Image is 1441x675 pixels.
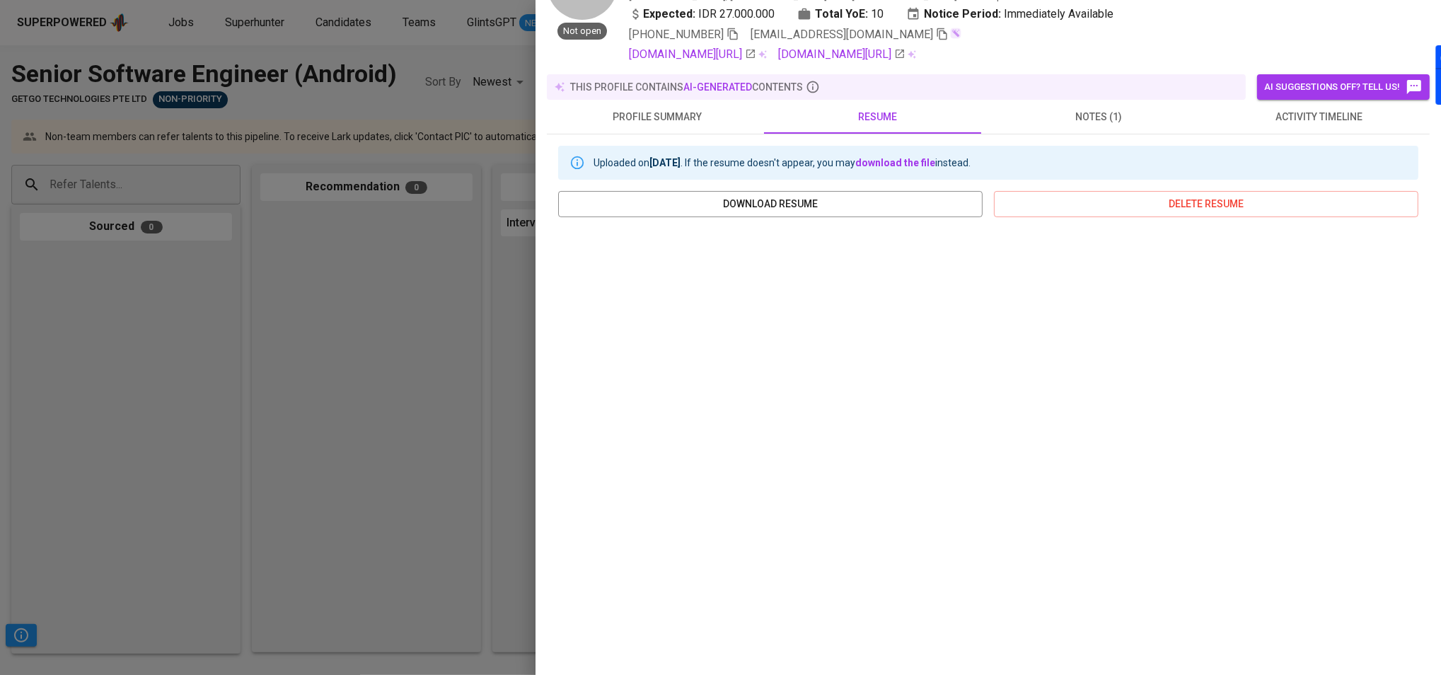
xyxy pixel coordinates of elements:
[906,6,1113,23] div: Immediately Available
[855,157,935,168] a: download the file
[950,28,961,39] img: magic_wand.svg
[557,25,607,38] span: Not open
[569,195,971,213] span: download resume
[815,6,868,23] b: Total YoE:
[643,6,695,23] b: Expected:
[1257,74,1430,100] button: AI suggestions off? Tell us!
[1005,195,1407,213] span: delete resume
[629,46,756,63] a: [DOMAIN_NAME][URL]
[997,108,1200,126] span: notes (1)
[1217,108,1421,126] span: activity timeline
[778,46,905,63] a: [DOMAIN_NAME][URL]
[994,191,1418,217] button: delete resume
[776,108,980,126] span: resume
[683,81,752,93] span: AI-generated
[751,28,933,41] span: [EMAIL_ADDRESS][DOMAIN_NAME]
[555,108,759,126] span: profile summary
[558,229,1418,653] iframe: ab9138bcfbfe38812d2863f47f035d71.pdf
[649,157,681,168] b: [DATE]
[558,191,983,217] button: download resume
[629,28,724,41] span: [PHONE_NUMBER]
[924,6,1001,23] b: Notice Period:
[594,150,971,175] div: Uploaded on . If the resume doesn't appear, you may instead.
[1264,79,1423,96] span: AI suggestions off? Tell us!
[871,6,884,23] span: 10
[570,80,803,94] p: this profile contains contents
[629,6,775,23] div: IDR 27.000.000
